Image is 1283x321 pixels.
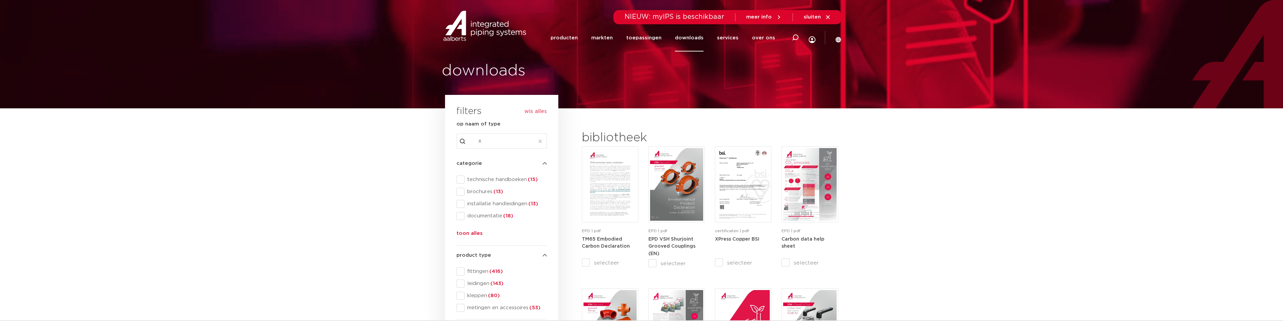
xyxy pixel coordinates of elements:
strong: Carbon data help sheet [781,237,824,249]
a: Carbon data help sheet [781,237,824,249]
h4: product type [456,251,547,259]
a: downloads [675,24,704,51]
span: (13) [527,201,538,206]
strong: EPD VSH Shurjoint Grooved Couplings (EN) [648,237,695,256]
img: NL-Carbon-data-help-sheet-pdf.jpg [783,148,836,221]
div: documentatie(18) [456,212,547,220]
span: (416) [488,269,503,274]
span: EPD | pdf [582,229,601,233]
img: VSH-Shurjoint-Grooved-Couplings_A4EPD_5011512_EN-pdf.jpg [650,148,703,221]
a: meer info [746,14,782,20]
span: leidingen [465,280,547,287]
a: EPD VSH Shurjoint Grooved Couplings (EN) [648,237,695,256]
a: producten [551,24,578,51]
h1: downloads [442,60,638,82]
span: certificaten | pdf [715,229,749,233]
a: services [717,24,738,51]
span: meer info [746,14,772,20]
h3: filters [456,104,482,120]
a: over ons [752,24,775,51]
button: toon alles [456,229,483,240]
div: leidingen(143) [456,280,547,288]
span: NIEUW: myIPS is beschikbaar [625,13,724,20]
span: documentatie [465,213,547,219]
img: XPress_Koper_BSI-pdf.jpg [717,148,770,221]
span: (13) [492,189,503,194]
span: (143) [489,281,504,286]
label: selecteer [648,259,705,267]
span: (18) [502,213,513,218]
span: (15) [527,177,538,182]
span: sluiten [804,14,821,20]
div: brochures(13) [456,188,547,196]
a: XPress Copper BSI [715,237,759,242]
span: (80) [487,293,500,298]
span: (53) [528,305,540,310]
h4: categorie [456,159,547,168]
a: toepassingen [626,24,661,51]
strong: XPress Copper BSI [715,237,759,242]
strong: op naam of type [456,121,500,127]
h2: bibliotheek [582,130,701,146]
span: metingen en accessoires [465,305,547,311]
span: fittingen [465,268,547,275]
strong: TM65 Embodied Carbon Declaration [582,237,630,249]
div: metingen en accessoires(53) [456,304,547,312]
button: wis alles [524,108,547,115]
div: my IPS [809,22,815,53]
label: selecteer [582,259,638,267]
div: kleppen(80) [456,292,547,300]
span: EPD | pdf [648,229,667,233]
a: TM65 Embodied Carbon Declaration [582,237,630,249]
div: fittingen(416) [456,267,547,276]
label: selecteer [715,259,771,267]
img: TM65-Embodied-Carbon-Declaration-pdf.jpg [584,148,637,221]
span: kleppen [465,292,547,299]
span: technische handboeken [465,176,547,183]
span: EPD | pdf [781,229,800,233]
a: sluiten [804,14,831,20]
div: installatie handleidingen(13) [456,200,547,208]
a: markten [591,24,613,51]
div: technische handboeken(15) [456,176,547,184]
span: installatie handleidingen [465,201,547,207]
span: brochures [465,188,547,195]
nav: Menu [551,24,775,51]
label: selecteer [781,259,838,267]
